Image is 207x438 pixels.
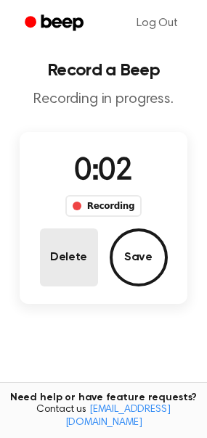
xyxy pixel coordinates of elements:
[15,9,97,38] a: Beep
[12,91,195,109] p: Recording in progress.
[122,6,192,41] a: Log Out
[74,157,132,187] span: 0:02
[65,195,142,217] div: Recording
[9,404,198,429] span: Contact us
[110,228,168,286] button: Save Audio Record
[12,62,195,79] h1: Record a Beep
[65,405,171,428] a: [EMAIL_ADDRESS][DOMAIN_NAME]
[40,228,98,286] button: Delete Audio Record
